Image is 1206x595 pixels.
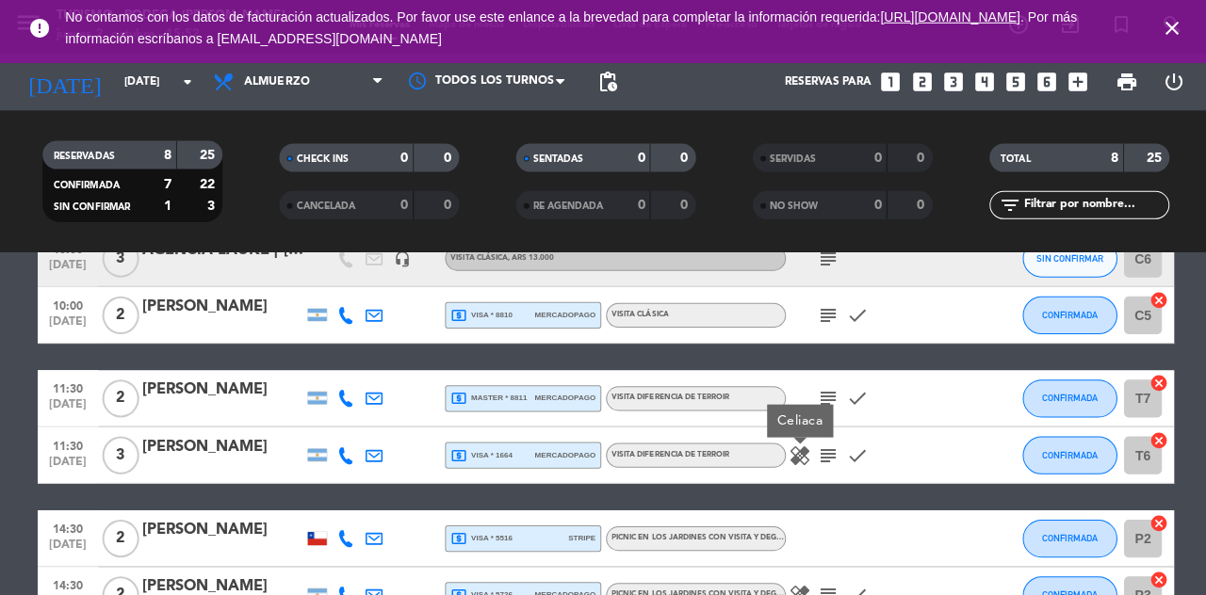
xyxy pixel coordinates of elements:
i: subject [813,306,836,329]
span: NO SHOW [766,203,814,213]
i: [DATE] [14,64,114,105]
span: CONFIRMADA [1037,312,1093,322]
span: VISITA CLÁSICA [448,256,551,264]
input: Filtrar por nombre... [1017,197,1163,217]
span: Almuerzo [243,78,308,91]
strong: 0 [870,201,877,214]
strong: 0 [399,201,406,214]
button: CONFIRMADA [1018,438,1112,475]
strong: 0 [870,153,877,167]
span: [DATE] [44,261,91,282]
span: RE AGENDADA [530,203,600,213]
span: [DATE] [44,457,91,478]
strong: 8 [163,151,171,164]
span: visa * 5516 [448,531,510,548]
span: 3 [102,438,139,475]
span: SENTADAS [530,156,580,166]
span: No contamos con los datos de facturación actualizados. Por favor use este enlance a la brevedad p... [65,12,1071,49]
span: VISITA CLÁSICA [609,313,665,320]
span: mercadopago [532,394,593,406]
span: mercadopago [532,450,593,462]
span: [DATE] [44,400,91,422]
strong: 0 [677,201,689,214]
button: CONFIRMADA [1018,521,1112,558]
span: TOTAL [996,156,1025,166]
span: CHECK INS [295,156,347,166]
div: [PERSON_NAME] [141,519,301,543]
i: looks_4 [968,72,992,97]
strong: 1 [163,201,171,215]
strong: 0 [399,153,406,167]
span: SIN CONFIRMAR [54,204,129,214]
span: master * 8811 [448,392,525,409]
a: . Por más información escríbanos a [EMAIL_ADDRESS][DOMAIN_NAME] [65,12,1071,49]
strong: 22 [199,180,218,193]
div: [PERSON_NAME] [141,379,301,404]
i: subject [813,389,836,411]
span: VISITA DIFERENCIA DE TERROIR [609,395,725,403]
i: looks_two [905,72,930,97]
span: CONFIRMADA [1037,534,1093,544]
i: cancel [1144,515,1163,534]
span: visa * 8810 [448,309,510,326]
span: 14:30 [44,518,91,539]
i: filter_list [994,196,1017,218]
i: local_atm [448,392,465,409]
i: local_atm [448,448,465,465]
span: CONFIRMADA [54,183,119,192]
i: headset_mic [392,252,409,269]
span: visa * 1664 [448,448,510,465]
span: SIN CONFIRMAR [1032,255,1099,265]
span: PICNIC EN LOS JARDINES CON VISITA Y DEGUSTACIÓN CLÁSICA [609,535,845,542]
button: CONFIRMADA [1018,298,1112,336]
span: VISITA DIFERENCIA DE TERROIR [609,452,725,459]
span: pending_actions [594,73,616,96]
i: local_atm [448,531,465,548]
a: [URL][DOMAIN_NAME] [876,12,1016,27]
span: 3 [102,242,139,280]
strong: 0 [913,153,924,167]
div: Celiaca [763,406,829,439]
strong: 0 [442,201,453,214]
span: CANCELADA [295,203,353,213]
span: 2 [102,521,139,558]
i: close [1155,20,1178,42]
strong: 8 [1105,153,1113,167]
span: [DATE] [44,539,91,561]
i: check [841,389,864,411]
strong: 0 [913,201,924,214]
i: looks_5 [999,72,1023,97]
span: print [1110,73,1133,96]
i: healing [785,445,807,468]
i: cancel [1144,432,1163,451]
span: Reservas para [781,78,868,91]
strong: 0 [442,153,453,167]
span: 11:30 [44,378,91,400]
div: [PERSON_NAME] [141,436,301,460]
div: LOG OUT [1145,56,1192,113]
strong: 0 [634,201,642,214]
span: , ARS 13.000 [505,256,551,264]
span: SERVIDAS [766,156,812,166]
i: error [28,20,51,42]
button: SIN CONFIRMAR [1018,242,1112,280]
span: mercadopago [532,311,593,323]
span: 2 [102,298,139,336]
i: looks_one [874,72,899,97]
span: stripe [565,533,593,545]
strong: 25 [199,151,218,164]
span: RESERVADAS [54,153,114,163]
i: looks_3 [937,72,961,97]
strong: 0 [677,153,689,167]
i: arrow_drop_down [175,73,198,96]
strong: 3 [206,201,218,215]
i: looks_6 [1030,72,1054,97]
span: 11:30 [44,435,91,457]
strong: 0 [634,153,642,167]
i: check [841,306,864,329]
i: power_settings_new [1157,73,1180,96]
span: CONFIRMADA [1037,394,1093,405]
i: local_atm [448,309,465,326]
div: [PERSON_NAME] [141,297,301,321]
i: check [841,445,864,468]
